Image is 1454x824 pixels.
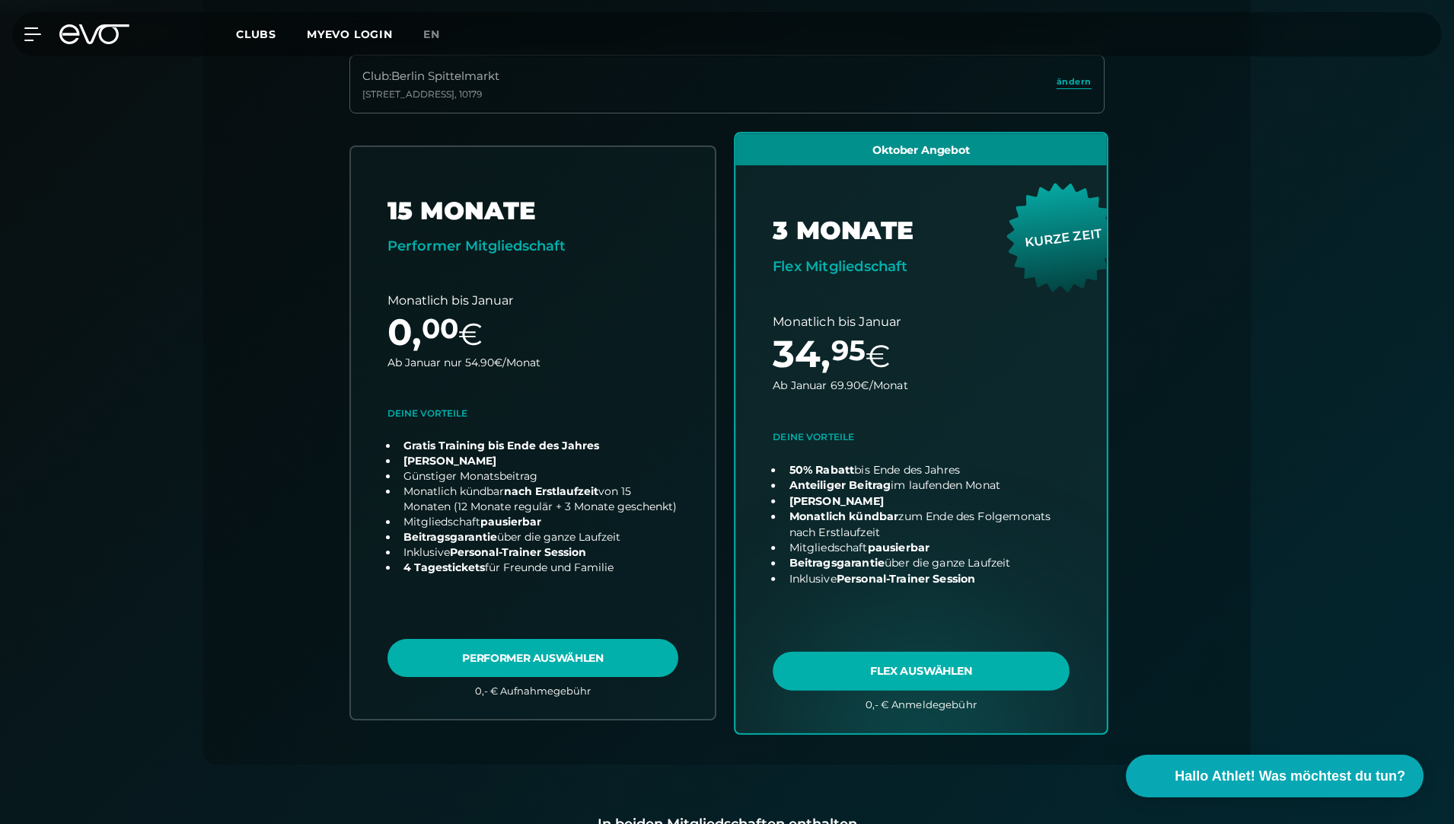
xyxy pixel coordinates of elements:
[1057,75,1092,88] span: ändern
[362,88,499,101] div: [STREET_ADDRESS] , 10179
[735,133,1107,733] a: choose plan
[236,27,276,41] span: Clubs
[423,27,440,41] span: en
[1175,766,1405,787] span: Hallo Athlet! Was möchtest du tun?
[351,147,715,719] a: choose plan
[1126,755,1424,797] button: Hallo Athlet! Was möchtest du tun?
[1057,75,1092,93] a: ändern
[307,27,393,41] a: MYEVO LOGIN
[423,26,458,43] a: en
[236,27,307,41] a: Clubs
[362,68,499,85] div: Club : Berlin Spittelmarkt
